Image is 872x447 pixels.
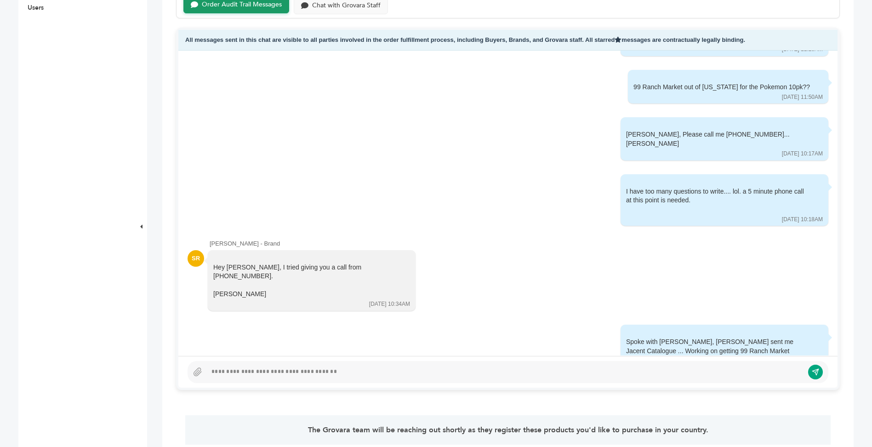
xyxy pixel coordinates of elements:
[210,240,828,248] div: [PERSON_NAME] - Brand
[633,83,810,92] div: 99 Ranch Market out of [US_STATE] for the Pokemon 10pk??
[369,300,410,308] div: [DATE] 10:34AM
[782,93,823,101] div: [DATE] 11:50AM
[213,290,397,299] div: [PERSON_NAME]
[202,1,282,9] div: Order Audit Trail Messages
[626,187,810,214] div: I have too many questions to write.... lol. a 5 minute phone call at this point is needed.
[213,263,397,299] div: Hey [PERSON_NAME], I tried giving you a call from [PHONE_NUMBER].
[312,2,381,10] div: Chat with Grovara Staff
[626,130,810,148] div: [PERSON_NAME], Please call me [PHONE_NUMBER]... [PERSON_NAME]
[782,216,823,223] div: [DATE] 10:18AM
[178,30,838,51] div: All messages sent in this chat are visible to all parties involved in the order fulfillment proce...
[782,150,823,158] div: [DATE] 10:17AM
[211,424,805,436] p: The Grovara team will be reaching out shortly as they register these products you'd like to purch...
[28,3,44,12] a: Users
[188,250,204,267] div: SR
[626,338,810,383] div: Spoke with [PERSON_NAME], [PERSON_NAME] sent me Jacent Catalogue ... Working on getting 99 Ranch ...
